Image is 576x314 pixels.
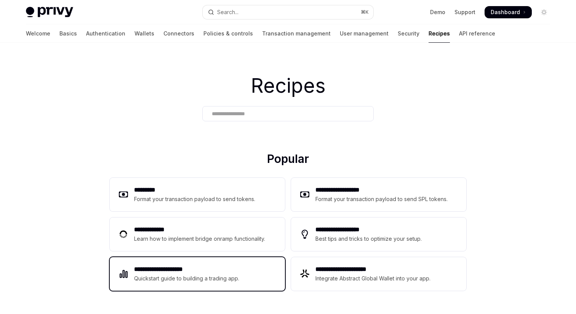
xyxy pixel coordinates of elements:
div: Quickstart guide to building a trading app. [134,274,240,283]
div: Best tips and tricks to optimize your setup. [315,234,423,243]
button: Open search [203,5,373,19]
h2: Popular [110,152,466,169]
div: Format your transaction payload to send tokens. [134,195,256,204]
a: Recipes [429,24,450,43]
a: Support [454,8,475,16]
a: Policies & controls [203,24,253,43]
a: Wallets [134,24,154,43]
a: **** ****Format your transaction payload to send tokens. [110,178,285,211]
span: Dashboard [491,8,520,16]
a: Security [398,24,419,43]
a: User management [340,24,389,43]
a: Transaction management [262,24,331,43]
a: Demo [430,8,445,16]
a: Connectors [163,24,194,43]
div: Learn how to implement bridge onramp functionality. [134,234,267,243]
img: light logo [26,7,73,18]
a: Dashboard [485,6,532,18]
div: Format your transaction payload to send SPL tokens. [315,195,448,204]
a: Welcome [26,24,50,43]
button: Toggle dark mode [538,6,550,18]
a: API reference [459,24,495,43]
a: **** **** ***Learn how to implement bridge onramp functionality. [110,217,285,251]
a: Basics [59,24,77,43]
span: ⌘ K [361,9,369,15]
div: Integrate Abstract Global Wallet into your app. [315,274,431,283]
div: Search... [217,8,238,17]
a: Authentication [86,24,125,43]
